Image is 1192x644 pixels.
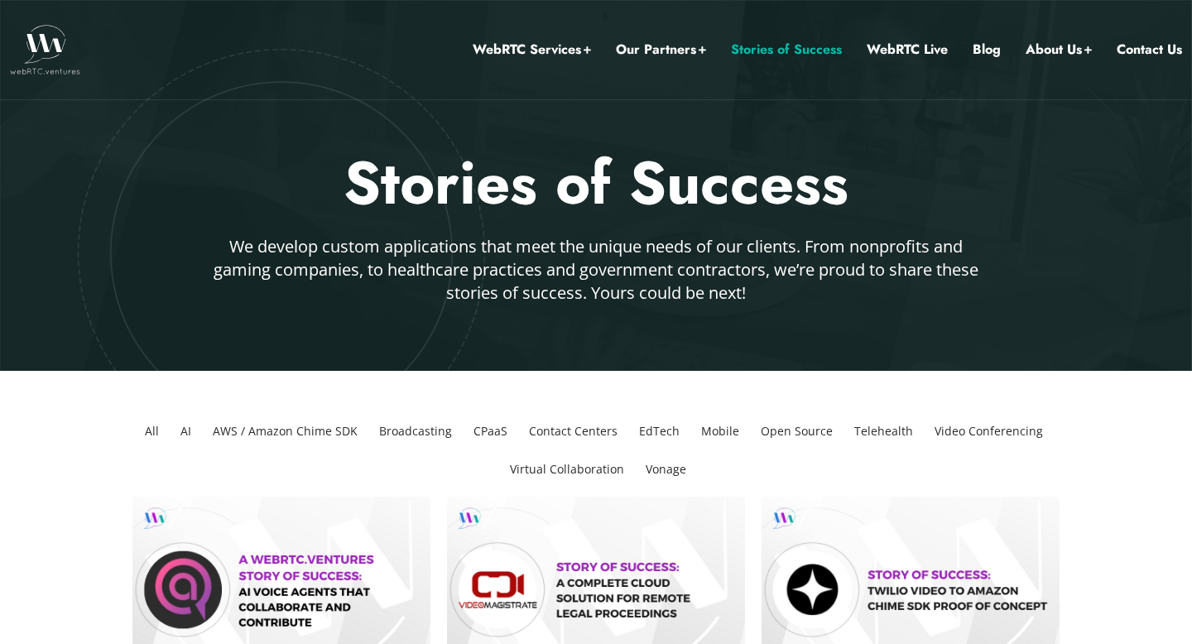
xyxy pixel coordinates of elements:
li: Video Conferencing [928,412,1050,450]
a: Blog [973,39,1001,60]
a: About Us [1026,39,1092,60]
a: Contact Us [1117,39,1182,60]
a: WebRTC Services [473,39,591,60]
a: Our Partners [616,39,706,60]
li: EdTech [632,412,686,450]
p: We develop custom applications that meet the unique needs of our clients. From nonprofits and gam... [209,235,983,305]
li: Open Source [754,412,839,450]
a: Stories of Success [731,39,842,60]
li: Mobile [695,412,746,450]
img: WebRTC.ventures [10,25,80,74]
li: Vonage [639,450,693,488]
li: CPaaS [467,412,514,450]
li: Contact Centers [522,412,624,450]
li: Virtual Collaboration [503,450,631,488]
li: AWS / Amazon Chime SDK [206,412,364,450]
h2: Stories of Success [112,145,1080,223]
li: AI [174,412,198,450]
li: Telehealth [848,412,920,450]
a: WebRTC Live [867,39,948,60]
li: Broadcasting [372,412,459,450]
li: All [138,412,166,450]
